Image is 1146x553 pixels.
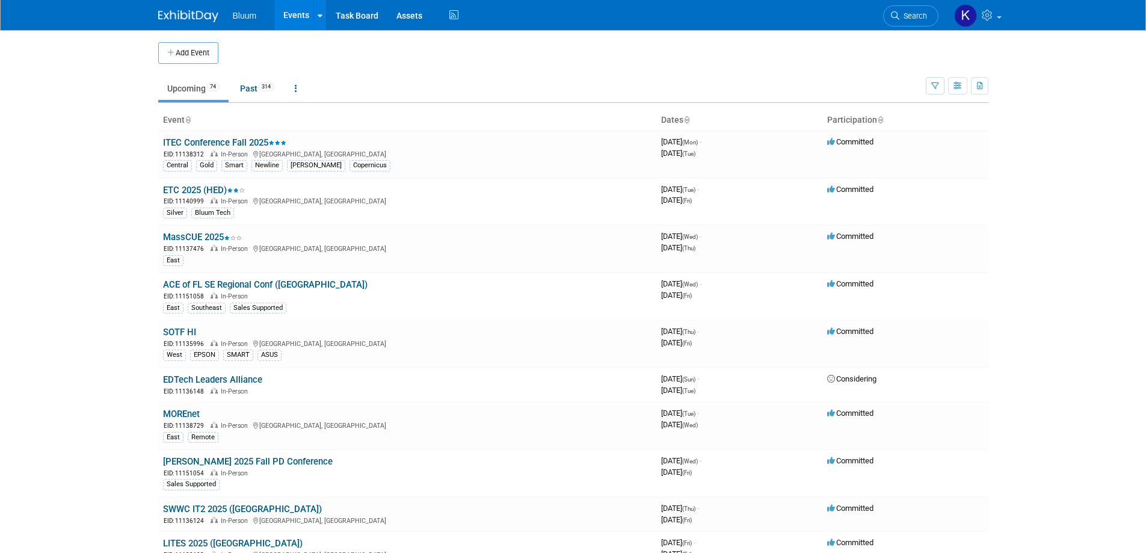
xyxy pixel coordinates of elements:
span: - [700,137,701,146]
div: Sales Supported [163,479,220,490]
th: Participation [822,110,988,131]
span: [DATE] [661,327,699,336]
span: In-Person [221,422,251,430]
div: [GEOGRAPHIC_DATA], [GEOGRAPHIC_DATA] [163,196,652,206]
span: (Mon) [682,139,698,146]
span: Committed [827,185,873,194]
span: Committed [827,409,873,418]
span: EID: 11136148 [164,388,209,395]
span: [DATE] [661,409,699,418]
a: Sort by Start Date [683,115,689,125]
span: [DATE] [661,515,692,524]
span: EID: 11138312 [164,151,209,158]
span: EID: 11138729 [164,422,209,429]
span: [DATE] [661,185,699,194]
div: [GEOGRAPHIC_DATA], [GEOGRAPHIC_DATA] [163,243,652,253]
span: Committed [827,504,873,513]
div: [GEOGRAPHIC_DATA], [GEOGRAPHIC_DATA] [163,338,652,348]
span: In-Person [221,245,251,253]
span: (Wed) [682,422,698,428]
img: In-Person Event [211,292,218,298]
img: In-Person Event [211,245,218,251]
span: [DATE] [661,338,692,347]
span: [DATE] [661,243,695,252]
div: Southeast [188,303,226,314]
span: - [700,456,701,465]
span: (Tue) [682,410,695,417]
span: (Fri) [682,292,692,299]
span: [DATE] [661,374,699,383]
span: Committed [827,279,873,288]
span: EID: 11136124 [164,517,209,524]
span: [DATE] [661,149,695,158]
span: (Wed) [682,458,698,465]
span: (Thu) [682,245,695,252]
span: [DATE] [661,137,701,146]
span: - [697,374,699,383]
span: EID: 11151058 [164,293,209,300]
span: - [700,232,701,241]
th: Dates [656,110,822,131]
span: 74 [206,82,220,91]
span: Committed [827,456,873,465]
span: EID: 11137476 [164,246,209,252]
div: East [163,255,183,266]
span: Committed [827,538,873,547]
div: West [163,350,186,360]
span: [DATE] [661,504,699,513]
span: - [697,409,699,418]
a: MOREnet [163,409,200,419]
div: Smart [221,160,247,171]
div: East [163,303,183,314]
div: Gold [196,160,217,171]
span: (Wed) [682,233,698,240]
div: Bluum Tech [191,208,234,218]
th: Event [158,110,656,131]
span: (Tue) [682,388,695,394]
span: [DATE] [661,456,701,465]
span: (Fri) [682,517,692,524]
img: In-Person Event [211,150,218,156]
a: ETC 2025 (HED) [163,185,245,196]
div: Sales Supported [230,303,286,314]
span: Committed [827,137,873,146]
a: [PERSON_NAME] 2025 Fall PD Conference [163,456,333,467]
a: EDTech Leaders Alliance [163,374,262,385]
div: [PERSON_NAME] [287,160,345,171]
span: (Sun) [682,376,695,383]
div: ASUS [257,350,282,360]
span: Bluum [233,11,257,20]
img: In-Person Event [211,388,218,394]
span: [DATE] [661,468,692,477]
span: - [697,327,699,336]
span: Considering [827,374,876,383]
div: [GEOGRAPHIC_DATA], [GEOGRAPHIC_DATA] [163,420,652,430]
img: In-Person Event [211,517,218,523]
a: MassCUE 2025 [163,232,242,243]
div: Silver [163,208,187,218]
div: [GEOGRAPHIC_DATA], [GEOGRAPHIC_DATA] [163,149,652,159]
div: [GEOGRAPHIC_DATA], [GEOGRAPHIC_DATA] [163,515,652,525]
span: Committed [827,327,873,336]
a: LITES 2025 ([GEOGRAPHIC_DATA]) [163,538,303,549]
a: Search [883,5,938,26]
span: (Wed) [682,281,698,288]
span: In-Person [221,469,251,477]
a: SWWC IT2 2025 ([GEOGRAPHIC_DATA]) [163,504,322,514]
a: Sort by Participation Type [877,115,883,125]
span: In-Person [221,150,251,158]
span: - [697,185,699,194]
div: East [163,432,183,443]
img: ExhibitDay [158,10,218,22]
span: In-Person [221,292,251,300]
img: In-Person Event [211,197,218,203]
span: [DATE] [661,291,692,300]
img: In-Person Event [211,422,218,428]
img: In-Person Event [211,469,218,475]
span: - [694,538,695,547]
span: (Fri) [682,540,692,546]
span: (Tue) [682,150,695,157]
a: Past314 [231,77,283,100]
span: (Tue) [682,187,695,193]
span: In-Person [221,388,251,395]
